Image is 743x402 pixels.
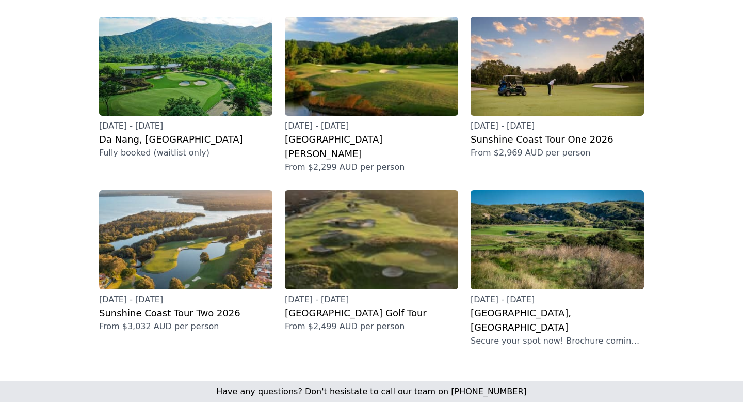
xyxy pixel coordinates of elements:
[471,17,644,159] a: [DATE] - [DATE]Sunshine Coast Tour One 2026From $2,969 AUD per person
[99,293,272,306] p: [DATE] - [DATE]
[471,120,644,132] p: [DATE] - [DATE]
[471,335,644,347] p: Secure your spot now! Brochure coming soon
[471,132,644,147] h2: Sunshine Coast Tour One 2026
[99,306,272,320] h2: Sunshine Coast Tour Two 2026
[99,190,272,333] a: [DATE] - [DATE]Sunshine Coast Tour Two 2026From $3,032 AUD per person
[99,132,272,147] h2: Da Nang, [GEOGRAPHIC_DATA]
[99,120,272,132] p: [DATE] - [DATE]
[99,320,272,333] p: From $3,032 AUD per person
[471,293,644,306] p: [DATE] - [DATE]
[285,293,458,306] p: [DATE] - [DATE]
[99,17,272,159] a: [DATE] - [DATE]Da Nang, [GEOGRAPHIC_DATA]Fully booked (waitlist only)
[471,147,644,159] p: From $2,969 AUD per person
[471,190,644,347] a: [DATE] - [DATE][GEOGRAPHIC_DATA], [GEOGRAPHIC_DATA]Secure your spot now! Brochure coming soon
[285,17,458,174] a: [DATE] - [DATE][GEOGRAPHIC_DATA][PERSON_NAME]From $2,299 AUD per person
[285,132,458,161] h2: [GEOGRAPHIC_DATA][PERSON_NAME]
[285,320,458,333] p: From $2,499 AUD per person
[285,120,458,132] p: [DATE] - [DATE]
[471,306,644,335] h2: [GEOGRAPHIC_DATA], [GEOGRAPHIC_DATA]
[285,190,458,333] a: [DATE] - [DATE][GEOGRAPHIC_DATA] Golf TourFrom $2,499 AUD per person
[99,147,272,159] p: Fully booked (waitlist only)
[285,306,458,320] h2: [GEOGRAPHIC_DATA] Golf Tour
[285,161,458,174] p: From $2,299 AUD per person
